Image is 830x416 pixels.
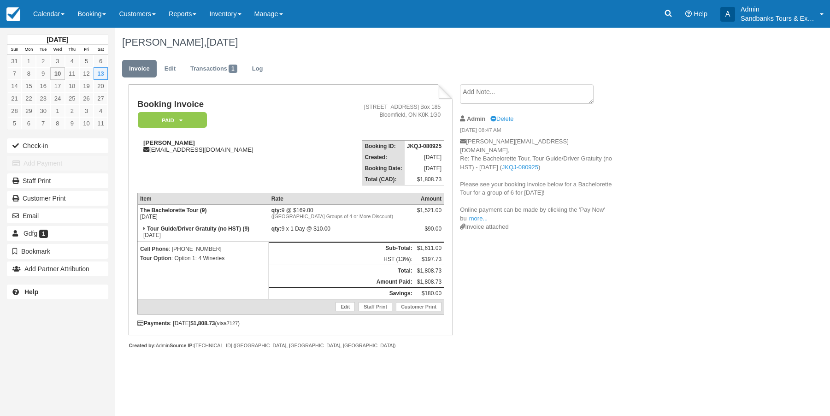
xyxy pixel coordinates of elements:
a: 29 [22,105,36,117]
a: 10 [79,117,94,130]
a: 18 [65,80,79,92]
p: : Option 1: 4 Wineries [140,254,266,263]
p: Sandbanks Tours & Experiences [741,14,814,23]
th: Sub-Total: [269,243,415,254]
a: 6 [94,55,108,67]
div: Invoice attached [460,223,615,232]
strong: Created by: [129,343,156,348]
th: Savings: [269,288,415,299]
th: Total (CAD): [362,174,405,185]
a: Gdfg 1 [7,226,108,241]
th: Amount [415,193,444,205]
h1: Booking Invoice [137,100,316,109]
strong: [DATE] [47,36,68,43]
a: 9 [65,117,79,130]
button: Add Partner Attribution [7,261,108,276]
em: [DATE] 08:47 AM [460,126,615,137]
a: Customer Print [7,191,108,206]
td: $1,611.00 [415,243,444,254]
a: JKQJ-080925 [502,164,538,171]
a: 2 [36,55,50,67]
a: 11 [94,117,108,130]
p: [PERSON_NAME][EMAIL_ADDRESS][DOMAIN_NAME], Re: The Bachelorette Tour, Tour Guide/Driver Gratuity ... [460,137,615,223]
a: 19 [79,80,94,92]
td: [DATE] [137,205,269,224]
div: [EMAIL_ADDRESS][DOMAIN_NAME] [137,139,316,153]
a: 2 [65,105,79,117]
strong: $1,808.73 [190,320,215,327]
em: Paid [138,112,207,128]
a: 21 [7,92,22,105]
th: Tue [36,45,50,55]
td: [DATE] [137,223,269,242]
th: Mon [22,45,36,55]
td: 9 @ $169.00 [269,205,415,224]
address: [STREET_ADDRESS] Box 185 Bloomfield, ON K0K 1G0 [319,103,441,119]
p: Admin [741,5,814,14]
th: Booking ID: [362,141,405,152]
a: 30 [36,105,50,117]
a: 23 [36,92,50,105]
p: : [PHONE_NUMBER] [140,244,266,254]
a: 7 [36,117,50,130]
div: : [DATE] (visa ) [137,320,444,327]
div: $1,521.00 [417,207,441,221]
td: [DATE] [405,152,444,163]
strong: [PERSON_NAME] [143,139,195,146]
th: Sun [7,45,22,55]
a: 20 [94,80,108,92]
a: Edit [158,60,182,78]
th: Rate [269,193,415,205]
td: [DATE] [405,163,444,174]
a: 3 [79,105,94,117]
a: 22 [22,92,36,105]
a: Log [245,60,270,78]
td: $180.00 [415,288,444,299]
a: 15 [22,80,36,92]
button: Bookmark [7,244,108,259]
th: Created: [362,152,405,163]
strong: Cell Phone [140,246,169,252]
button: Check-in [7,138,108,153]
a: 12 [79,67,94,80]
strong: Tour Option [140,255,171,261]
a: 17 [50,80,65,92]
td: HST (13%): [269,254,415,265]
em: ([GEOGRAPHIC_DATA] Groups of 4 or More Discount) [271,214,412,219]
a: Help [7,285,108,299]
strong: Payments [137,320,170,327]
button: Add Payment [7,156,108,171]
a: 1 [50,105,65,117]
td: $197.73 [415,254,444,265]
a: Staff Print [359,302,392,311]
span: Gdfg [24,230,37,237]
th: Booking Date: [362,163,405,174]
span: Help [694,10,707,18]
span: 1 [229,65,237,73]
a: 4 [94,105,108,117]
a: 8 [22,67,36,80]
a: 7 [7,67,22,80]
div: Admin [TECHNICAL_ID] ([GEOGRAPHIC_DATA], [GEOGRAPHIC_DATA], [GEOGRAPHIC_DATA]) [129,342,453,349]
a: 1 [22,55,36,67]
a: Edit [336,302,355,311]
a: more... [469,215,488,222]
span: 1 [39,230,48,238]
th: Fri [79,45,94,55]
a: 26 [79,92,94,105]
a: 14 [7,80,22,92]
strong: Admin [467,115,485,122]
strong: The Bachelorette Tour (9) [140,207,206,214]
strong: qty [271,226,282,232]
a: 8 [50,117,65,130]
div: $90.00 [417,226,441,239]
td: $1,808.73 [405,174,444,185]
td: $1,808.73 [415,265,444,277]
th: Item [137,193,269,205]
td: 9 x 1 Day @ $10.00 [269,223,415,242]
i: Help [685,11,692,17]
a: Paid [137,112,204,129]
th: Total: [269,265,415,277]
a: 6 [22,117,36,130]
td: $1,808.73 [415,276,444,288]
